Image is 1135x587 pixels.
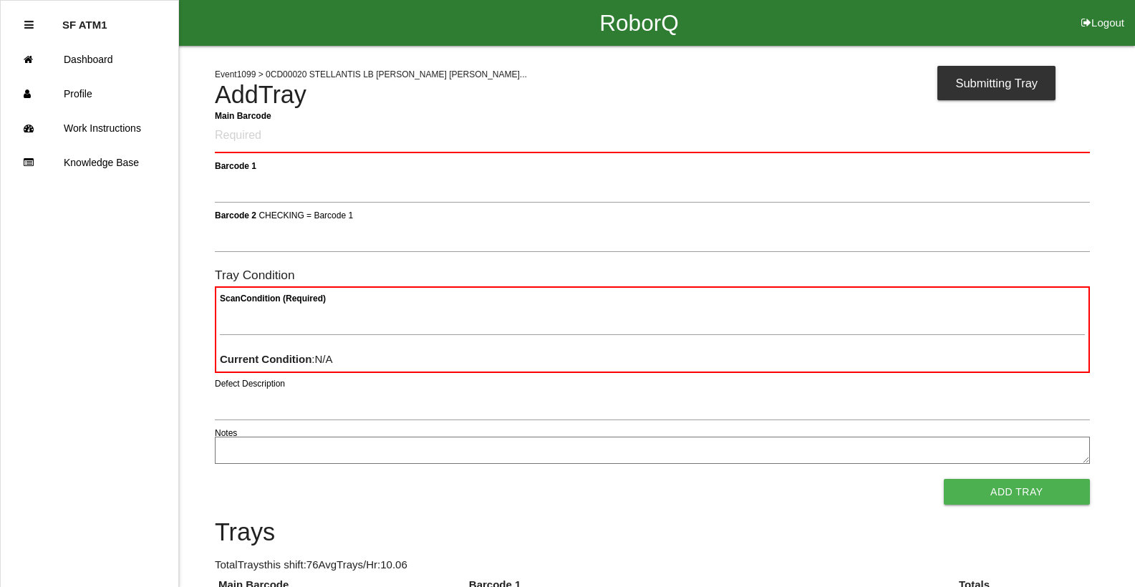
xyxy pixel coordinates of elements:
[215,377,285,390] label: Defect Description
[62,8,107,31] p: SF ATM1
[215,120,1090,153] input: Required
[220,293,326,304] b: Scan Condition (Required)
[215,82,1090,109] h4: Add Tray
[1,145,178,180] a: Knowledge Base
[1,111,178,145] a: Work Instructions
[215,69,527,79] span: Event 1099 > 0CD00020 STELLANTIS LB [PERSON_NAME] [PERSON_NAME]...
[220,353,311,365] b: Current Condition
[215,160,256,170] b: Barcode 1
[259,210,353,220] span: CHECKING = Barcode 1
[944,479,1090,505] button: Add Tray
[215,519,1090,546] h4: Trays
[215,210,256,220] b: Barcode 2
[220,353,333,365] span: : N/A
[215,557,1090,573] p: Total Trays this shift: 76 Avg Trays /Hr: 10.06
[1,42,178,77] a: Dashboard
[1,77,178,111] a: Profile
[215,110,271,120] b: Main Barcode
[937,66,1056,100] div: Submitting Tray
[215,427,237,440] label: Notes
[24,8,34,42] div: Close
[215,268,1090,282] h6: Tray Condition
